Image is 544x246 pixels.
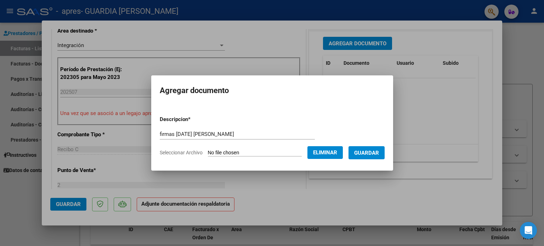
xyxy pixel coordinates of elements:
span: Guardar [354,150,379,156]
span: Eliminar [313,149,337,156]
p: Descripcion [160,115,227,124]
button: Guardar [348,146,385,159]
button: Eliminar [307,146,343,159]
div: Open Intercom Messenger [520,222,537,239]
span: Seleccionar Archivo [160,150,203,155]
h2: Agregar documento [160,84,385,97]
